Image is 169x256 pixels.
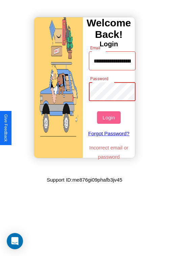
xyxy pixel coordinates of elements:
label: Password [90,76,108,82]
a: Forgot Password? [86,124,132,143]
img: gif [34,17,83,158]
p: Incorrect email or password [86,143,132,161]
button: Login [97,111,120,124]
p: Support ID: me876gi09phafb3jv45 [47,175,122,184]
div: Open Intercom Messenger [7,233,23,249]
div: Give Feedback [3,114,8,142]
h3: Welcome Back! [83,17,135,40]
h4: Login [83,40,135,48]
label: Email [90,45,101,51]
